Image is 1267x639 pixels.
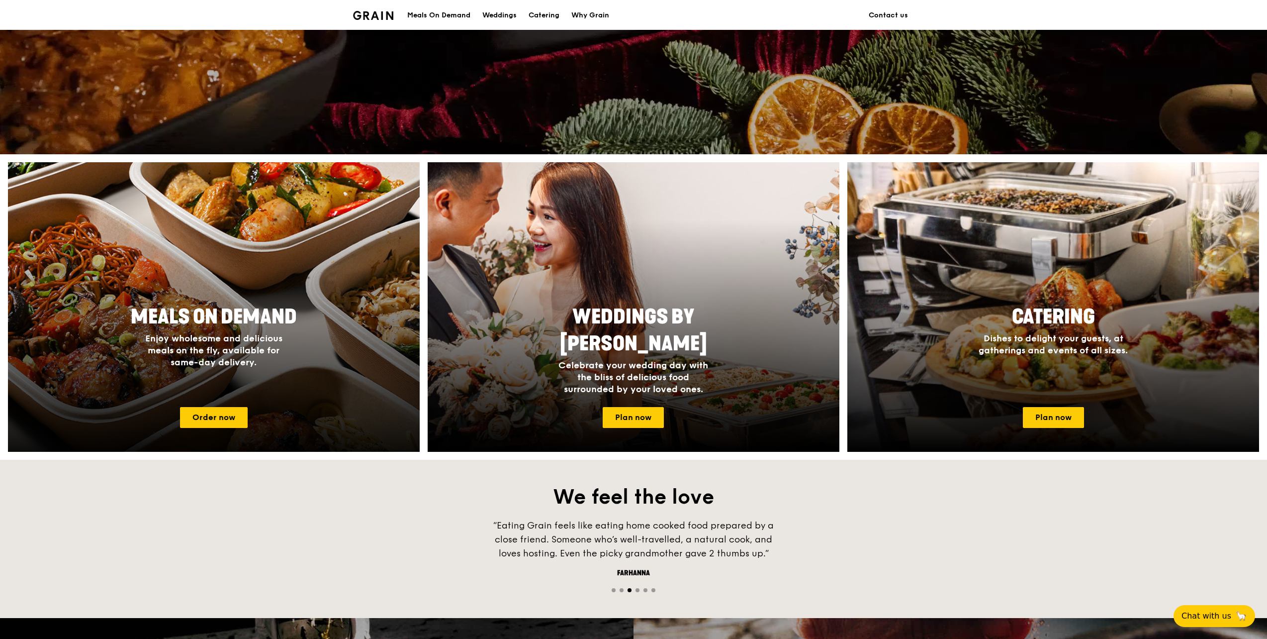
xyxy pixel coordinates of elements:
[529,0,559,30] div: Catering
[558,360,708,395] span: Celebrate your wedding day with the bliss of delicious food surrounded by your loved ones.
[353,11,393,20] img: Grain
[620,588,624,592] span: Go to slide 2
[979,333,1128,356] span: Dishes to delight your guests, at gatherings and events of all sizes.
[643,588,647,592] span: Go to slide 5
[476,0,523,30] a: Weddings
[635,588,639,592] span: Go to slide 4
[131,305,297,329] span: Meals On Demand
[571,0,609,30] div: Why Grain
[8,162,420,452] a: Meals On DemandEnjoy wholesome and delicious meals on the fly, available for same-day delivery.Or...
[1023,407,1084,428] a: Plan now
[484,568,783,578] div: Farhanna
[560,305,707,356] span: Weddings by [PERSON_NAME]
[484,519,783,560] div: “Eating Grain feels like eating home cooked food prepared by a close friend. Someone who’s well-t...
[863,0,914,30] a: Contact us
[1235,610,1247,622] span: 🦙
[565,0,615,30] a: Why Grain
[407,0,470,30] div: Meals On Demand
[847,162,1259,452] img: catering-card.e1cfaf3e.jpg
[523,0,565,30] a: Catering
[1181,610,1231,622] span: Chat with us
[603,407,664,428] a: Plan now
[180,407,248,428] a: Order now
[1174,605,1255,627] button: Chat with us🦙
[628,588,632,592] span: Go to slide 3
[651,588,655,592] span: Go to slide 6
[847,162,1259,452] a: CateringDishes to delight your guests, at gatherings and events of all sizes.Plan now
[428,162,839,452] a: Weddings by [PERSON_NAME]Celebrate your wedding day with the bliss of delicious food surrounded b...
[1012,305,1095,329] span: Catering
[145,333,282,368] span: Enjoy wholesome and delicious meals on the fly, available for same-day delivery.
[482,0,517,30] div: Weddings
[612,588,616,592] span: Go to slide 1
[428,162,839,452] img: weddings-card.4f3003b8.jpg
